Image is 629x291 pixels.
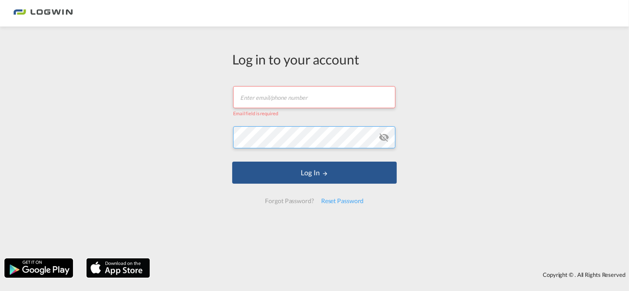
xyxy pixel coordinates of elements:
button: LOGIN [232,162,397,184]
img: apple.png [85,257,151,279]
div: Copyright © . All Rights Reserved [154,267,629,282]
md-icon: icon-eye-off [379,132,389,143]
span: Email field is required [233,110,278,116]
div: Log in to your account [232,50,397,68]
input: Enter email/phone number [233,86,395,108]
div: Forgot Password? [261,193,317,209]
img: google.png [4,257,74,279]
img: bc73a0e0d8c111efacd525e4c8ad7d32.png [13,4,73,23]
div: Reset Password [318,193,368,209]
